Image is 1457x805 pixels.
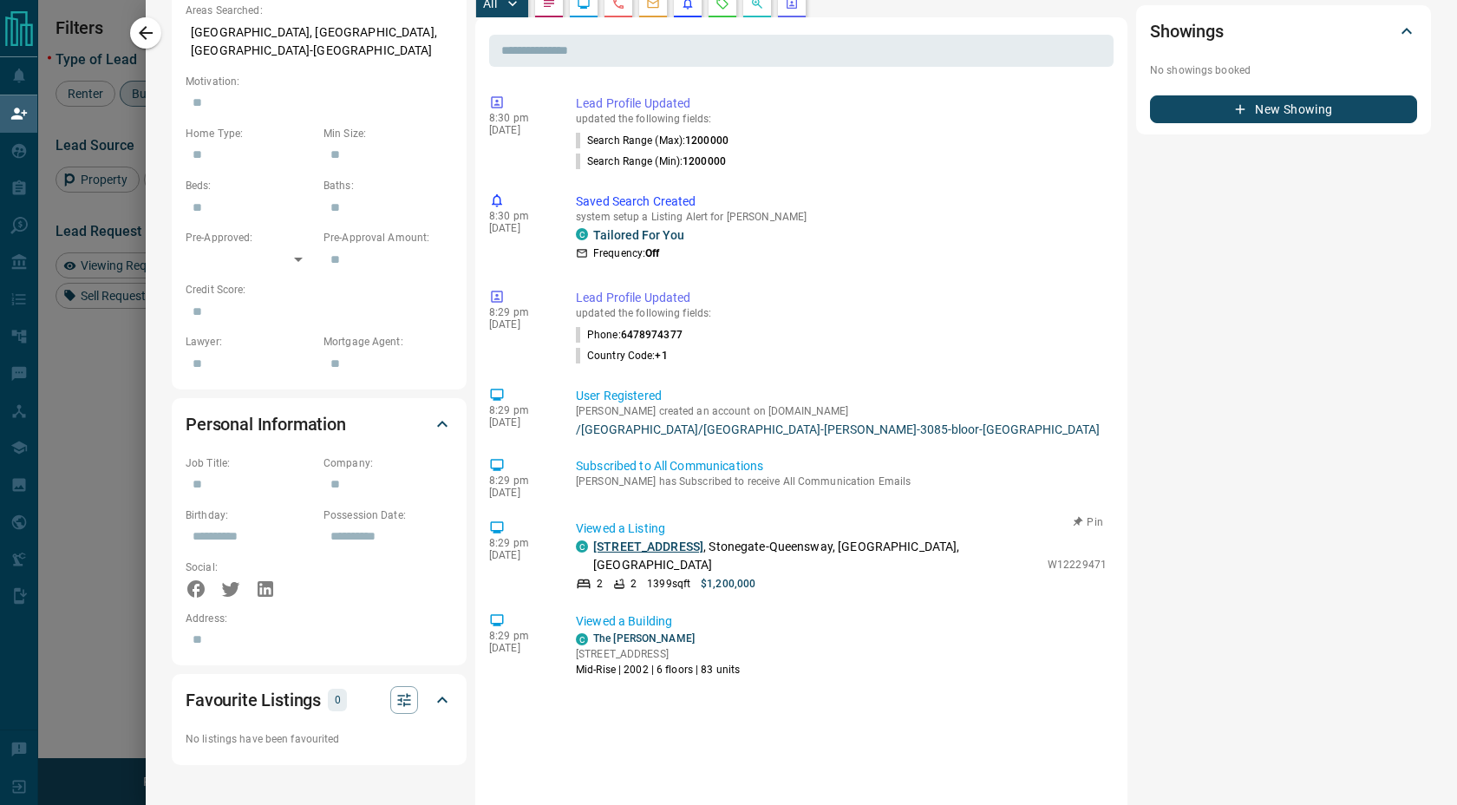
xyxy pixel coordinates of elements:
[645,247,659,259] strong: Off
[576,422,1107,436] a: /[GEOGRAPHIC_DATA]/[GEOGRAPHIC_DATA]-[PERSON_NAME]-3085-bloor-[GEOGRAPHIC_DATA]
[576,662,740,677] p: Mid-Rise | 2002 | 6 floors | 83 units
[576,133,728,148] p: Search Range (Max) :
[489,537,550,549] p: 8:29 pm
[186,410,346,438] h2: Personal Information
[1150,10,1417,52] div: Showings
[186,3,453,18] p: Areas Searched:
[489,630,550,642] p: 8:29 pm
[489,642,550,654] p: [DATE]
[576,540,588,553] div: condos.ca
[489,210,550,222] p: 8:30 pm
[323,230,453,245] p: Pre-Approval Amount:
[576,327,683,343] p: Phone :
[593,632,695,645] a: The [PERSON_NAME]
[489,222,550,234] p: [DATE]
[186,74,453,89] p: Motivation:
[576,228,588,240] div: condos.ca
[186,230,315,245] p: Pre-Approved:
[323,178,453,193] p: Baths:
[186,178,315,193] p: Beds:
[186,126,315,141] p: Home Type:
[593,245,659,261] p: Frequency:
[323,126,453,141] p: Min Size:
[630,576,637,592] p: 2
[186,679,453,721] div: Favourite Listings0
[186,507,315,523] p: Birthday:
[1048,557,1107,573] p: W12229471
[647,576,690,592] p: 1399 sqft
[576,633,588,645] div: condos.ca
[576,457,1107,475] p: Subscribed to All Communications
[576,113,1107,125] p: updated the following fields:
[489,124,550,136] p: [DATE]
[186,403,453,445] div: Personal Information
[489,404,550,416] p: 8:29 pm
[489,474,550,487] p: 8:29 pm
[489,306,550,318] p: 8:29 pm
[323,507,453,523] p: Possession Date:
[576,612,1107,631] p: Viewed a Building
[489,318,550,331] p: [DATE]
[1150,95,1417,123] button: New Showing
[576,193,1107,211] p: Saved Search Created
[685,134,728,147] span: 1200000
[323,334,453,350] p: Mortgage Agent:
[1150,62,1417,78] p: No showings booked
[593,540,703,553] a: [STREET_ADDRESS]
[186,611,453,626] p: Address:
[1063,514,1114,530] button: Pin
[621,329,683,341] span: 6478974377
[593,228,684,242] a: Tailored For You
[576,405,1107,417] p: [PERSON_NAME] created an account on [DOMAIN_NAME]
[489,549,550,561] p: [DATE]
[489,112,550,124] p: 8:30 pm
[576,348,668,363] p: Country Code :
[701,576,755,592] p: $1,200,000
[597,576,603,592] p: 2
[576,154,726,169] p: Search Range (Min) :
[186,334,315,350] p: Lawyer:
[576,520,1107,538] p: Viewed a Listing
[186,686,321,714] h2: Favourite Listings
[186,282,453,298] p: Credit Score:
[576,289,1107,307] p: Lead Profile Updated
[576,475,1107,488] p: [PERSON_NAME] has Subscribed to receive All Communication Emails
[655,350,667,362] span: +1
[186,560,315,575] p: Social:
[323,455,453,471] p: Company:
[186,731,453,747] p: No listings have been favourited
[489,487,550,499] p: [DATE]
[333,690,342,710] p: 0
[186,18,453,65] p: [GEOGRAPHIC_DATA], [GEOGRAPHIC_DATA], [GEOGRAPHIC_DATA]-[GEOGRAPHIC_DATA]
[186,455,315,471] p: Job Title:
[683,155,726,167] span: 1200000
[576,95,1107,113] p: Lead Profile Updated
[489,416,550,429] p: [DATE]
[576,387,1107,405] p: User Registered
[576,646,740,662] p: [STREET_ADDRESS]
[1150,17,1224,45] h2: Showings
[576,211,1107,223] p: system setup a Listing Alert for [PERSON_NAME]
[593,538,1039,574] p: , Stonegate-Queensway, [GEOGRAPHIC_DATA], [GEOGRAPHIC_DATA]
[576,307,1107,319] p: updated the following fields:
